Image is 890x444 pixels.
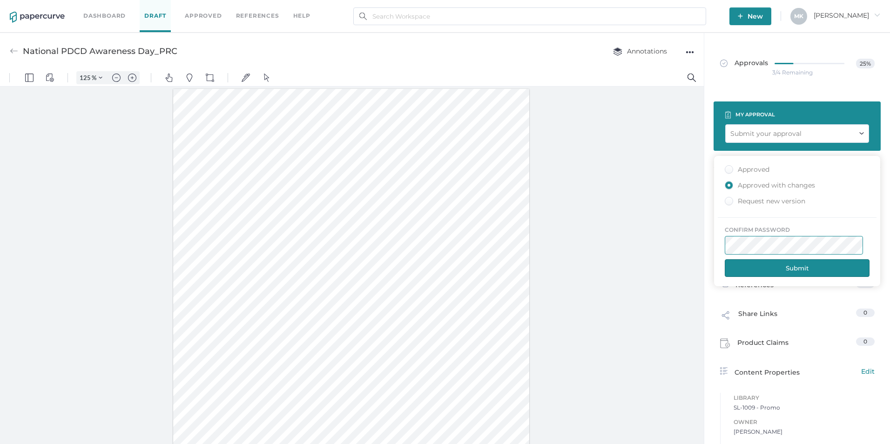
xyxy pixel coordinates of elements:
img: default-select.svg [262,4,270,13]
img: back-arrow-grey.72011ae3.svg [10,47,18,55]
button: Signatures [238,1,253,16]
input: Set zoom [77,4,92,13]
a: Approved [185,11,222,21]
span: Library [734,393,875,403]
span: New [738,7,763,25]
span: Annotations [613,47,667,55]
div: help [293,11,310,21]
img: chevron.svg [99,7,102,10]
span: % [92,5,96,12]
a: Dashboard [83,11,126,21]
a: Product Claims0 [720,337,875,351]
img: default-plus.svg [128,4,136,13]
img: default-leftsidepanel.svg [25,4,34,13]
img: default-pan.svg [165,4,173,13]
img: default-viewcontrols.svg [46,4,54,13]
button: Zoom out [109,2,124,15]
img: claims-icon.71597b81.svg [720,338,730,349]
div: Request new version [725,197,805,206]
a: Share Links0 [720,309,875,326]
img: default-minus.svg [112,4,121,13]
img: shapes-icon.svg [206,4,214,13]
div: my approval [735,109,775,120]
img: share-link-icon.af96a55c.svg [720,309,731,323]
a: Approvals25% [715,49,880,85]
button: Pan [162,1,176,16]
button: New [729,7,771,25]
img: default-sign.svg [242,4,250,13]
img: default-magnifying-glass.svg [688,4,696,13]
img: papercurve-logo-colour.7244d18c.svg [10,12,65,23]
div: Approved with changes [725,181,815,190]
span: M K [794,13,803,20]
img: search.bf03fe8b.svg [359,13,367,20]
a: Content PropertiesEdit [720,366,875,377]
span: 0 [863,309,867,316]
img: plus-white.e19ec114.svg [738,13,743,19]
span: [PERSON_NAME] [734,427,875,437]
img: default-pin.svg [185,4,194,13]
button: Submit [725,259,870,277]
span: 25% [856,59,874,68]
a: References [236,11,279,21]
button: Zoom Controls [93,2,108,15]
div: ●●● [686,46,694,59]
span: SL-1009 - Promo [734,403,875,412]
button: Shapes [202,1,217,16]
span: Approvals [720,59,768,69]
div: Share Links [720,309,777,326]
img: content-properties-icon.34d20aed.svg [720,367,728,375]
button: Annotations [604,42,676,60]
button: Pins [182,1,197,16]
span: Owner [734,417,875,427]
span: 0 [863,338,867,345]
img: annotation-layers.cc6d0e6b.svg [613,47,622,56]
img: clipboard-icon-white.67177333.svg [725,111,731,119]
i: arrow_right [874,12,880,18]
div: Product Claims [720,337,789,351]
span: [PERSON_NAME] [814,11,880,20]
span: Edit [861,366,875,377]
button: View Controls [42,1,57,16]
button: Panel [22,1,37,16]
div: Approved [725,165,769,174]
button: Search [684,1,699,16]
input: Search Workspace [353,7,706,25]
button: Select [259,1,274,16]
div: National PDCD Awareness Day_PRC [23,42,177,60]
div: confirm password [725,225,870,235]
img: approved-grey.341b8de9.svg [720,60,728,67]
img: down-chevron.8e65701e.svg [859,132,864,135]
div: Content Properties [720,366,875,377]
div: Submit your approval [730,128,802,139]
button: Zoom in [125,2,140,15]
